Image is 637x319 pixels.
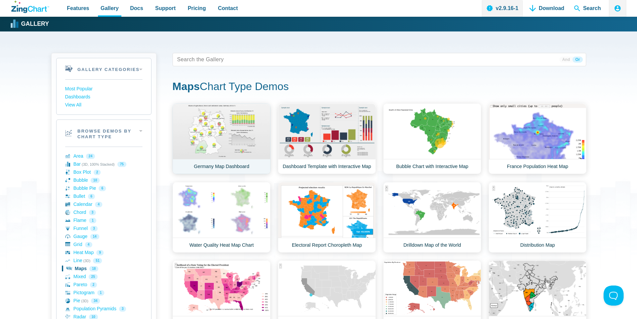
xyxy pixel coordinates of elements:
[489,182,587,253] a: Distribution Map
[188,4,206,13] span: Pricing
[155,4,176,13] span: Support
[67,4,89,13] span: Features
[173,182,271,253] a: Water Quality Heat Map Chart
[173,80,586,95] h1: Chart Type Demos
[57,58,151,79] h2: Gallery Categories
[173,80,200,92] strong: Maps
[101,4,119,13] span: Gallery
[489,103,587,174] a: France Population Heat Map
[130,4,143,13] span: Docs
[11,1,49,13] a: ZingChart Logo. Click to return to the homepage
[383,103,481,174] a: Bubble Chart with Interactive Map
[65,93,142,101] a: Dashboards
[572,57,582,63] span: Or
[278,103,376,174] a: Dashboard Template with Interactive Map
[65,85,142,93] a: Most Popular
[383,182,481,253] a: Drilldown Map of the World
[21,21,49,27] strong: Gallery
[57,120,151,147] h2: Browse Demos By Chart Type
[65,101,142,109] a: View All
[559,57,572,63] span: And
[173,103,271,174] a: Germany Map Dashboard
[11,19,49,29] a: Gallery
[278,182,376,253] a: Electoral Report Choropleth Map
[218,4,238,13] span: Contact
[604,286,624,306] iframe: Toggle Customer Support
